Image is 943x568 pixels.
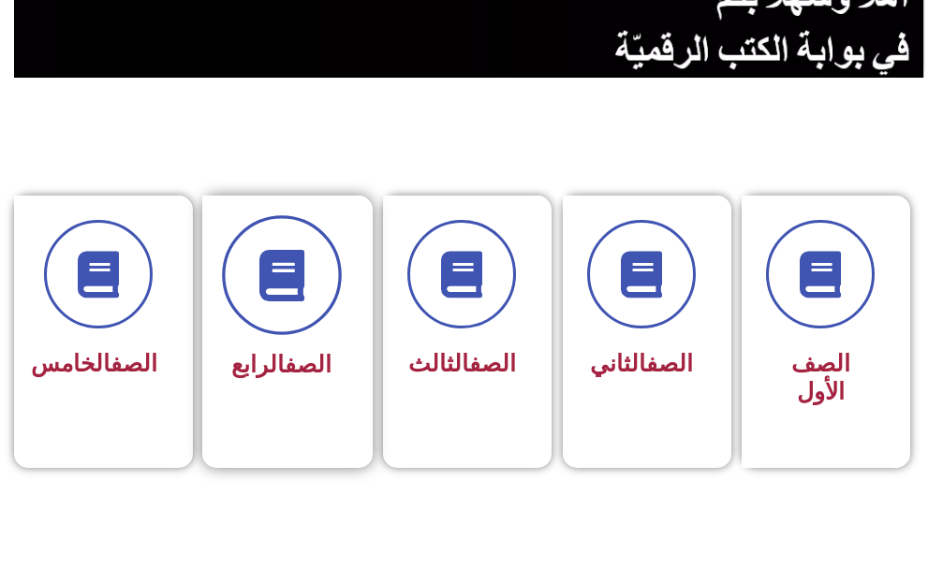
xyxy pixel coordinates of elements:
a: الصف [285,351,332,378]
span: الرابع [231,351,332,378]
span: الثاني [590,350,693,377]
a: الصف [646,350,693,377]
span: الثالث [408,350,516,377]
span: الصف الأول [791,350,850,405]
a: الصف [469,350,516,377]
a: الصف [111,350,157,377]
span: الخامس [31,350,157,377]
